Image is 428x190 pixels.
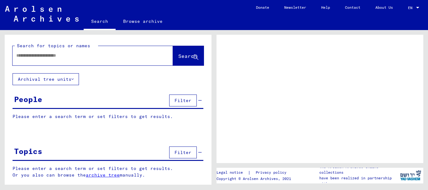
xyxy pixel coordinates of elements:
[169,95,197,106] button: Filter
[217,169,294,176] div: |
[217,176,294,182] p: Copyright © Arolsen Archives, 2021
[116,14,170,29] a: Browse archive
[13,113,203,120] p: Please enter a search term or set filters to get results.
[14,94,42,105] div: People
[14,146,42,157] div: Topics
[173,46,204,65] button: Search
[13,73,79,85] button: Archival tree units
[408,6,415,10] span: EN
[86,172,120,178] a: archive tree
[5,6,79,22] img: Arolsen_neg.svg
[217,169,248,176] a: Legal notice
[13,165,204,178] p: Please enter a search term or set filters to get results. Or you also can browse the manually.
[399,167,422,183] img: yv_logo.png
[175,150,191,155] span: Filter
[319,164,398,175] p: The Arolsen Archives online collections
[17,43,90,49] mat-label: Search for topics or names
[251,169,294,176] a: Privacy policy
[319,175,398,187] p: have been realized in partnership with
[84,14,116,30] a: Search
[175,98,191,103] span: Filter
[178,53,197,59] span: Search
[169,146,197,158] button: Filter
